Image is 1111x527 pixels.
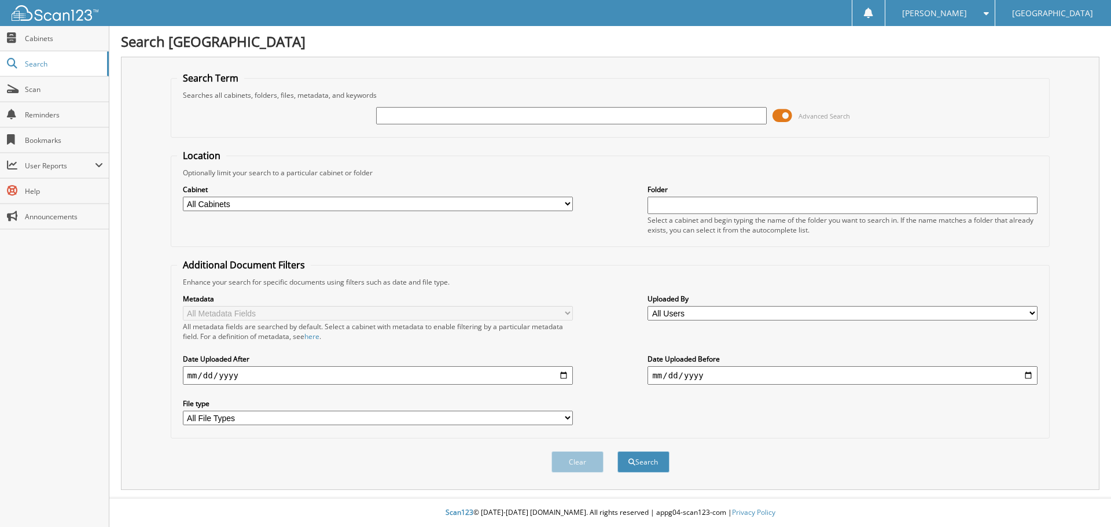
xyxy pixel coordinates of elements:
span: User Reports [25,161,95,171]
div: All metadata fields are searched by default. Select a cabinet with metadata to enable filtering b... [183,322,573,341]
span: [GEOGRAPHIC_DATA] [1012,10,1093,17]
button: Search [617,451,669,473]
span: Cabinets [25,34,103,43]
button: Clear [551,451,604,473]
div: Select a cabinet and begin typing the name of the folder you want to search in. If the name match... [648,215,1038,235]
label: Cabinet [183,185,573,194]
span: [PERSON_NAME] [902,10,967,17]
span: Advanced Search [799,112,850,120]
label: File type [183,399,573,408]
img: scan123-logo-white.svg [12,5,98,21]
span: Search [25,59,101,69]
div: Optionally limit your search to a particular cabinet or folder [177,168,1044,178]
label: Folder [648,185,1038,194]
label: Date Uploaded After [183,354,573,364]
span: Announcements [25,212,103,222]
span: Bookmarks [25,135,103,145]
input: end [648,366,1038,385]
legend: Search Term [177,72,244,84]
span: Scan [25,84,103,94]
legend: Additional Document Filters [177,259,311,271]
span: Scan123 [446,507,473,517]
div: Enhance your search for specific documents using filters such as date and file type. [177,277,1044,287]
h1: Search [GEOGRAPHIC_DATA] [121,32,1099,51]
div: Searches all cabinets, folders, files, metadata, and keywords [177,90,1044,100]
div: © [DATE]-[DATE] [DOMAIN_NAME]. All rights reserved | appg04-scan123-com | [109,499,1111,527]
span: Reminders [25,110,103,120]
a: Privacy Policy [732,507,775,517]
label: Uploaded By [648,294,1038,304]
a: here [304,331,319,341]
input: start [183,366,573,385]
label: Metadata [183,294,573,304]
label: Date Uploaded Before [648,354,1038,364]
iframe: Chat Widget [1053,471,1111,527]
legend: Location [177,149,226,162]
span: Help [25,186,103,196]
